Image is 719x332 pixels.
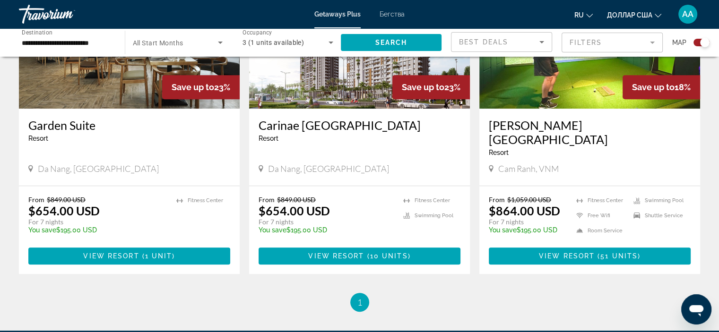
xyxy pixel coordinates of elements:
div: 23% [392,75,470,99]
span: From [489,196,505,204]
span: ( ) [595,252,641,260]
button: Изменить язык [574,8,593,22]
span: 51 units [600,252,638,260]
p: For 7 nights [259,218,394,226]
span: 3 (1 units available) [243,39,304,46]
button: Изменить валюту [607,8,661,22]
span: You save [489,226,517,234]
span: Resort [489,149,509,156]
span: From [259,196,275,204]
p: $654.00 USD [259,204,330,218]
nav: Pagination [19,293,700,312]
font: доллар США [607,11,652,19]
span: Resort [28,135,48,142]
p: $195.00 USD [489,226,567,234]
span: $849.00 USD [47,196,86,204]
p: $195.00 USD [259,226,394,234]
button: View Resort(10 units) [259,247,460,264]
span: 1 unit [145,252,173,260]
span: You save [259,226,286,234]
p: $195.00 USD [28,226,167,234]
a: Бегства [380,10,405,18]
span: 10 units [370,252,408,260]
font: АА [682,9,693,19]
div: 18% [623,75,700,99]
a: Травориум [19,2,113,26]
a: Garden Suite [28,118,230,132]
button: Search [341,34,442,51]
span: Best Deals [459,38,508,46]
a: [PERSON_NAME][GEOGRAPHIC_DATA] [489,118,691,146]
p: For 7 nights [489,218,567,226]
span: $849.00 USD [277,196,316,204]
p: $864.00 USD [489,204,560,218]
span: Save up to [172,82,214,92]
span: You save [28,226,56,234]
p: $654.00 USD [28,204,100,218]
span: Occupancy [243,29,272,36]
span: View Resort [308,252,364,260]
span: Free Wifi [588,213,610,219]
p: For 7 nights [28,218,167,226]
span: Room Service [588,228,623,234]
span: View Resort [539,252,595,260]
div: 23% [162,75,240,99]
span: $1,059.00 USD [507,196,551,204]
span: ( ) [364,252,410,260]
span: From [28,196,44,204]
a: Carinae [GEOGRAPHIC_DATA] [259,118,460,132]
font: ru [574,11,584,19]
mat-select: Sort by [459,36,544,48]
span: ( ) [139,252,175,260]
span: View Resort [83,252,139,260]
span: Save up to [632,82,675,92]
span: Cam Ranh, VNM [498,163,559,174]
button: View Resort(1 unit) [28,247,230,264]
span: Da Nang, [GEOGRAPHIC_DATA] [38,163,159,174]
span: Destination [22,29,52,35]
button: Меню пользователя [676,4,700,24]
span: All Start Months [133,39,183,47]
button: View Resort(51 units) [489,247,691,264]
span: Shuttle Service [645,213,683,219]
span: Fitness Center [415,197,450,204]
span: Fitness Center [188,197,223,204]
iframe: Кнопка запуска окна обмена сообщениями [681,294,711,324]
span: Resort [259,135,278,142]
a: Getaways Plus [314,10,361,18]
span: Da Nang, [GEOGRAPHIC_DATA] [268,163,389,174]
button: Filter [562,32,663,53]
span: Map [672,36,686,49]
span: Swimming Pool [415,213,453,219]
span: Search [375,39,407,46]
span: Swimming Pool [645,197,684,204]
span: Fitness Center [588,197,623,204]
span: 1 [357,297,362,307]
span: Save up to [402,82,444,92]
